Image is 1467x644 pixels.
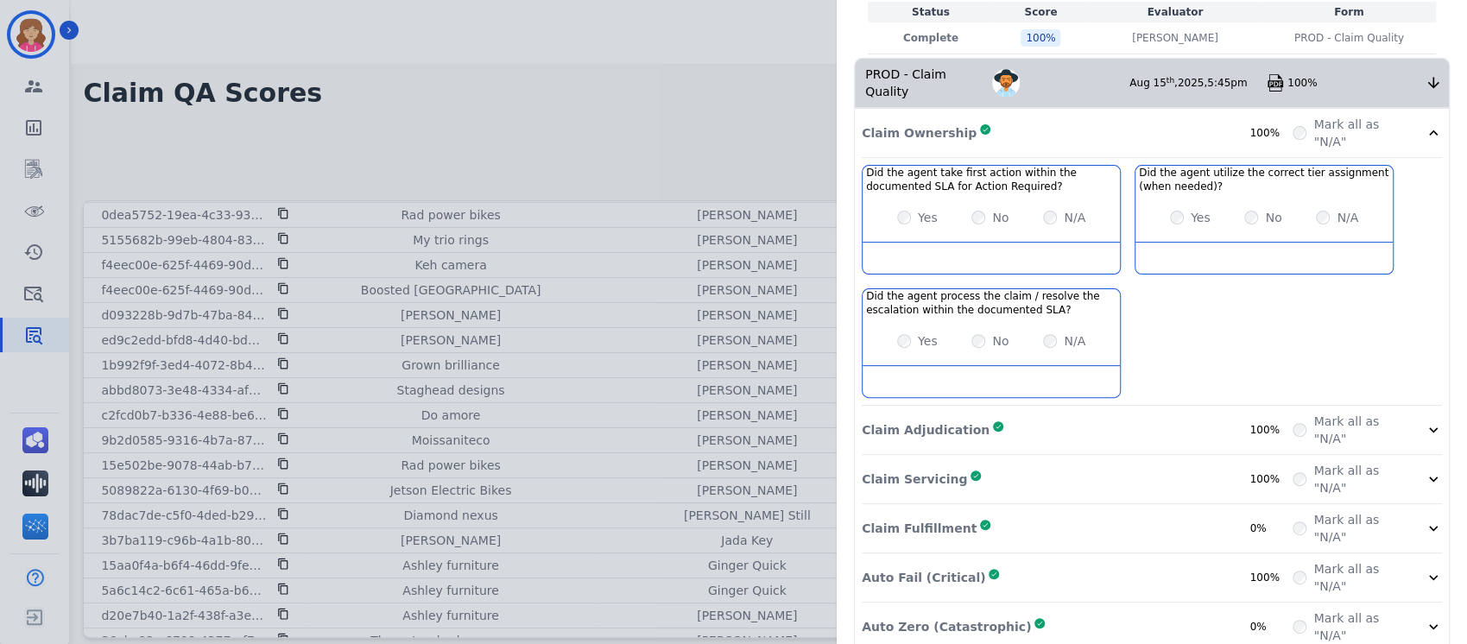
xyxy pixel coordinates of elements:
label: Mark all as "N/A" [1313,609,1404,644]
p: Claim Fulfillment [862,520,977,537]
label: No [1265,209,1281,226]
div: 0% [1249,521,1293,535]
div: 100 % [1021,29,1060,47]
label: No [992,332,1009,350]
h3: Did the agent take first action within the documented SLA for Action Required? [866,166,1116,193]
p: [PERSON_NAME] [1132,31,1218,45]
p: Claim Servicing [862,470,967,488]
label: N/A [1064,332,1085,350]
h3: Did the agent utilize the correct tier assignment (when needed)? [1139,166,1389,193]
p: Auto Zero (Catastrophic) [862,618,1031,635]
label: Mark all as "N/A" [1313,462,1404,496]
label: Mark all as "N/A" [1313,511,1404,546]
h3: Did the agent process the claim / resolve the escalation within the documented SLA? [866,289,1116,317]
th: Form [1262,2,1436,22]
label: N/A [1337,209,1358,226]
p: Auto Fail (Critical) [862,569,985,586]
div: 0% [1249,620,1293,634]
label: No [992,209,1009,226]
div: 100% [1287,76,1425,90]
p: Claim Ownership [862,124,977,142]
label: N/A [1064,209,1085,226]
div: 100% [1249,571,1293,584]
div: 100% [1249,472,1293,486]
label: Yes [1191,209,1211,226]
th: Score [994,2,1088,22]
img: Avatar [992,69,1020,97]
th: Evaluator [1088,2,1261,22]
label: Mark all as "N/A" [1313,560,1404,595]
th: Status [868,2,994,22]
label: Mark all as "N/A" [1313,116,1404,150]
label: Mark all as "N/A" [1313,413,1404,447]
span: PROD - Claim Quality [1294,31,1404,45]
span: 5:45pm [1207,77,1247,89]
sup: th [1167,76,1174,85]
label: Yes [918,209,938,226]
div: Aug 15 , 2025 , [1129,76,1267,90]
p: Complete [871,31,990,45]
label: Yes [918,332,938,350]
div: PROD - Claim Quality [855,59,992,107]
img: qa-pdf.svg [1267,74,1284,92]
div: 100% [1249,126,1293,140]
div: 100% [1249,423,1293,437]
p: Claim Adjudication [862,421,990,439]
